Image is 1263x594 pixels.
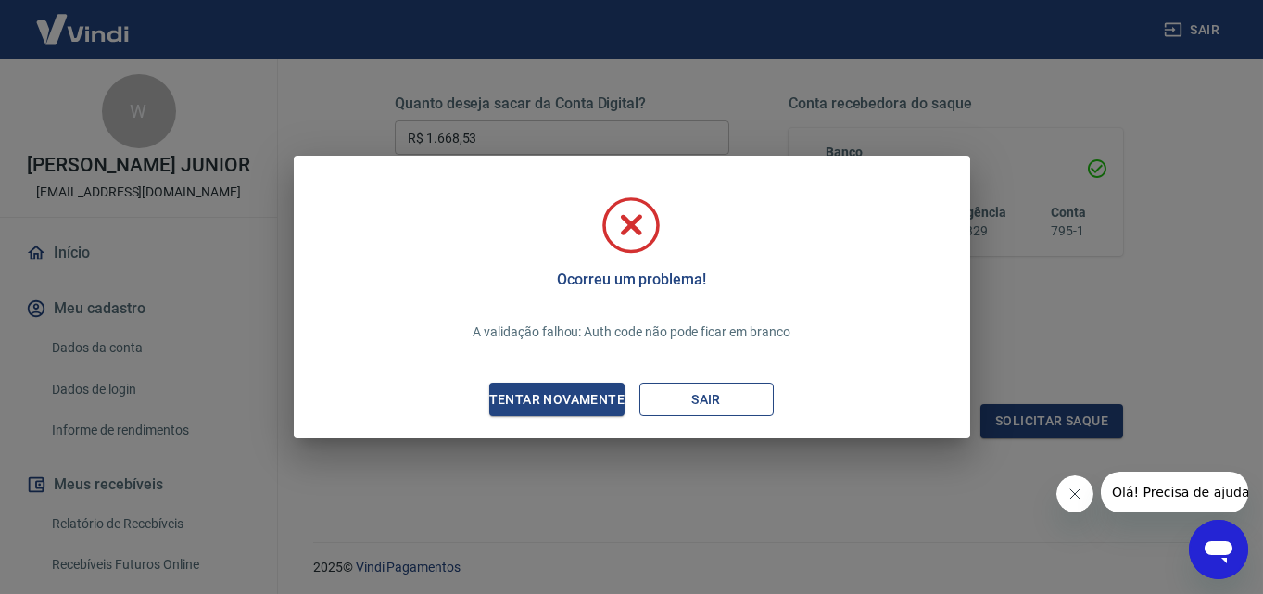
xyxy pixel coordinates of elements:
div: Tentar novamente [467,388,647,411]
iframe: Fechar mensagem [1056,475,1093,512]
iframe: Mensagem da empresa [1101,472,1248,512]
button: Sair [639,383,774,417]
button: Tentar novamente [489,383,624,417]
span: Olá! Precisa de ajuda? [11,13,156,28]
iframe: Botão para abrir a janela de mensagens [1189,520,1248,579]
h5: Ocorreu um problema! [557,271,706,289]
p: A validação falhou: Auth code não pode ficar em branco [473,322,789,342]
